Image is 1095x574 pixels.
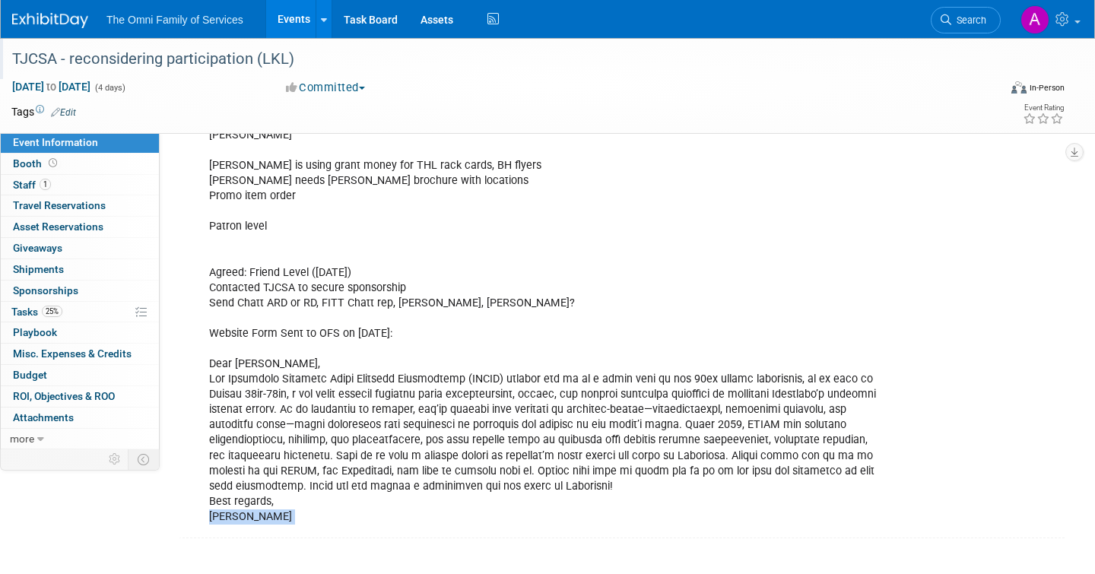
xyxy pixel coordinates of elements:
[1,365,159,385] a: Budget
[13,242,62,254] span: Giveaways
[198,44,895,532] div: Staff Assigned: [PERSON_NAME] [PERSON_NAME] [PERSON_NAME] [PERSON_NAME] [PERSON_NAME] [PERSON_NAM...
[1,195,159,216] a: Travel Reservations
[1023,104,1064,112] div: Event Rating
[1,238,159,258] a: Giveaways
[13,326,57,338] span: Playbook
[13,284,78,297] span: Sponsorships
[908,79,1065,102] div: Event Format
[1,386,159,407] a: ROI, Objectives & ROO
[13,136,98,148] span: Event Information
[13,157,60,170] span: Booth
[12,13,88,28] img: ExhibitDay
[13,369,47,381] span: Budget
[10,433,34,445] span: more
[46,157,60,169] span: Booth not reserved yet
[1,429,159,449] a: more
[1,408,159,428] a: Attachments
[40,179,51,190] span: 1
[51,107,76,118] a: Edit
[1,259,159,280] a: Shipments
[13,263,64,275] span: Shipments
[13,390,115,402] span: ROI, Objectives & ROO
[1029,82,1065,94] div: In-Person
[102,449,129,469] td: Personalize Event Tab Strip
[129,449,160,469] td: Toggle Event Tabs
[1,154,159,174] a: Booth
[1,281,159,301] a: Sponsorships
[42,306,62,317] span: 25%
[1020,5,1049,34] img: Abigail Woods
[13,179,51,191] span: Staff
[1,175,159,195] a: Staff1
[281,80,371,96] button: Committed
[931,7,1001,33] a: Search
[1,344,159,364] a: Misc. Expenses & Credits
[951,14,986,26] span: Search
[1,322,159,343] a: Playbook
[13,220,103,233] span: Asset Reservations
[1,302,159,322] a: Tasks25%
[11,306,62,318] span: Tasks
[94,83,125,93] span: (4 days)
[13,199,106,211] span: Travel Reservations
[11,80,91,94] span: [DATE] [DATE]
[7,46,975,73] div: TJCSA - reconsidering participation (LKL)
[1,132,159,153] a: Event Information
[44,81,59,93] span: to
[1,217,159,237] a: Asset Reservations
[1011,81,1027,94] img: Format-Inperson.png
[11,104,76,119] td: Tags
[13,347,132,360] span: Misc. Expenses & Credits
[106,14,243,26] span: The Omni Family of Services
[13,411,74,423] span: Attachments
